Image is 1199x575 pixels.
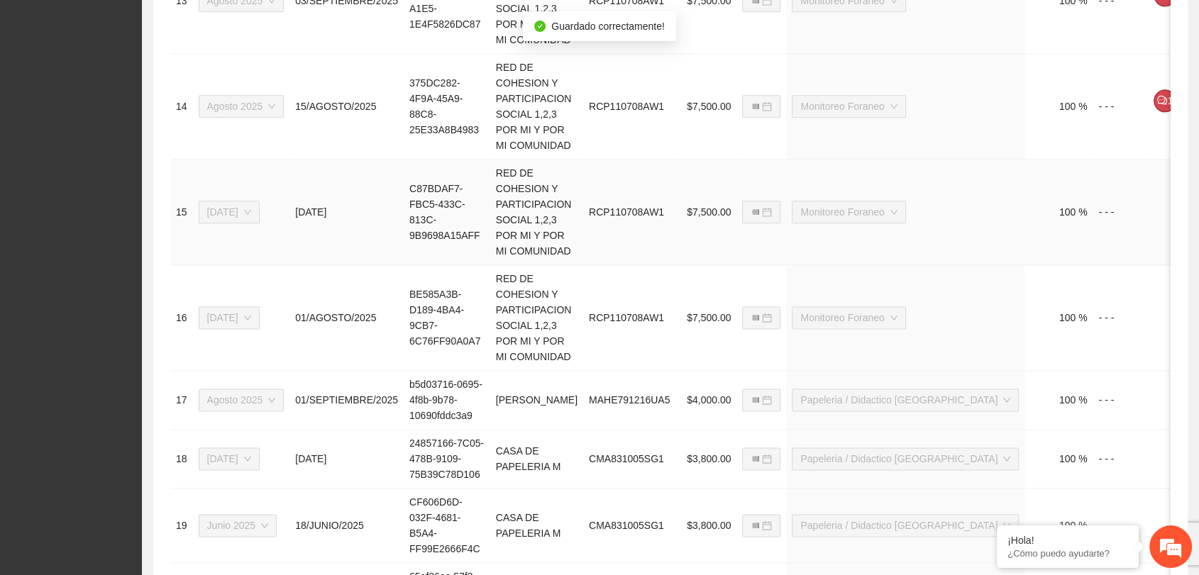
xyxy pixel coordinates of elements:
td: $7,500.00 [675,265,736,371]
td: CASA DE PAPELERIA M [490,430,583,489]
span: Estamos en línea. [82,189,196,333]
span: Guardado correctamente! [551,21,665,32]
td: 100 % [1024,489,1093,563]
td: [PERSON_NAME] [490,371,583,430]
td: 15/AGOSTO/2025 [289,54,404,160]
div: ¡Hola! [1007,535,1128,546]
span: Papeleria / Didactico Chihuahua [800,448,1010,469]
td: 19 [170,489,193,563]
button: comment1 [1154,89,1176,112]
span: Julio 2025 [207,448,251,469]
td: RCP110708AW1 [583,265,675,371]
div: Minimizar ventana de chat en vivo [233,7,267,41]
td: 01/AGOSTO/2025 [289,265,404,371]
td: [DATE] [289,430,404,489]
td: - - - [1093,371,1149,430]
td: 16 [170,265,193,371]
td: CMA831005SG1 [583,489,675,563]
span: Julio 2025 [207,307,251,328]
td: - - - [1093,54,1149,160]
td: RCP110708AW1 [583,160,675,265]
td: MAHE791216UA5 [583,371,675,430]
td: 24857166-7C05-478B-9109-75B39C78D106 [404,430,490,489]
span: Agosto 2025 [207,389,276,411]
span: Papeleria / Didactico Chihuahua [800,389,1010,411]
td: 18 [170,430,193,489]
td: $3,800.00 [675,430,736,489]
td: - - - [1093,430,1149,489]
td: - - - [1093,265,1149,371]
td: CASA DE PAPELERIA M [490,489,583,563]
textarea: Escriba su mensaje y pulse “Intro” [7,387,270,437]
td: 18/JUNIO/2025 [289,489,404,563]
td: BE585A3B-D189-4BA4-9CB7-6C76FF90A0A7 [404,265,490,371]
td: C87BDAF7-FBC5-433C-813C-9B9698A15AFF [404,160,490,265]
td: b5d03716-0695-4f8b-9b78-10690fddc3a9 [404,371,490,430]
td: CMA831005SG1 [583,430,675,489]
td: $3,800.00 [675,489,736,563]
td: [DATE] [289,160,404,265]
span: Monitoreo Foraneo [800,96,897,117]
td: 100 % [1024,54,1093,160]
span: Monitoreo Foraneo [800,307,897,328]
td: 100 % [1024,430,1093,489]
span: Monitoreo Foraneo [800,201,897,223]
td: RED DE COHESION Y PARTICIPACION SOCIAL 1,2,3 POR MI Y POR MI COMUNIDAD [490,54,583,160]
td: RED DE COHESION Y PARTICIPACION SOCIAL 1,2,3 POR MI Y POR MI COMUNIDAD [490,160,583,265]
td: $4,000.00 [675,371,736,430]
td: RCP110708AW1 [583,54,675,160]
td: RED DE COHESION Y PARTICIPACION SOCIAL 1,2,3 POR MI Y POR MI COMUNIDAD [490,265,583,371]
td: 14 [170,54,193,160]
td: 100 % [1024,371,1093,430]
div: Chatee con nosotros ahora [74,72,238,91]
td: - - - [1093,160,1149,265]
td: - - - [1093,489,1149,563]
span: check-circle [534,21,546,32]
p: ¿Cómo puedo ayudarte? [1007,548,1128,559]
td: 01/SEPTIEMBRE/2025 [289,371,404,430]
td: 17 [170,371,193,430]
td: 100 % [1024,160,1093,265]
td: CF606D6D-032F-4681-B5A4-FF99E2666F4C [404,489,490,563]
td: 100 % [1024,265,1093,371]
td: $7,500.00 [675,160,736,265]
td: $7,500.00 [675,54,736,160]
span: Junio 2025 [207,515,269,536]
td: 375DC282-4F9A-45A9-88C8-25E33A8B4983 [404,54,490,160]
span: comment [1157,95,1167,106]
span: Papeleria / Didactico Chihuahua [800,515,1010,536]
span: Agosto 2025 [207,96,276,117]
td: 15 [170,160,193,265]
span: Julio 2025 [207,201,251,223]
